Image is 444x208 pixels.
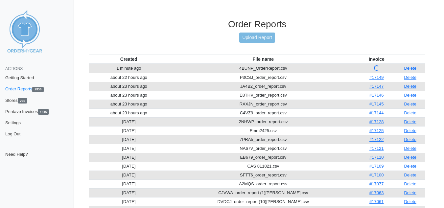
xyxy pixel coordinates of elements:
[89,117,168,126] td: [DATE]
[169,64,358,73] td: 4BUNP_OrderReport.csv
[32,87,43,92] span: 1536
[89,64,168,73] td: 1 minute ago
[404,173,416,177] a: Delete
[404,75,416,80] a: Delete
[369,146,384,151] a: #17121
[404,128,416,133] a: Delete
[369,155,384,160] a: #17110
[369,110,384,115] a: #17144
[404,146,416,151] a: Delete
[169,126,358,135] td: Emm2425.csv
[369,75,384,80] a: #17149
[89,171,168,179] td: [DATE]
[169,100,358,108] td: RXXJN_order_report.csv
[404,164,416,169] a: Delete
[89,73,168,82] td: about 22 hours ago
[89,135,168,144] td: [DATE]
[369,102,384,106] a: #17145
[89,82,168,91] td: about 23 hours ago
[169,197,358,206] td: DVDCJ_order_report (10)[PERSON_NAME].csv
[404,66,416,71] a: Delete
[89,55,168,64] th: Created
[89,179,168,188] td: [DATE]
[369,137,384,142] a: #17122
[169,91,358,100] td: E8THV_order_report.csv
[169,144,358,153] td: NA67V_order_report.csv
[89,108,168,117] td: about 23 hours ago
[5,66,23,71] span: Actions
[404,137,416,142] a: Delete
[239,33,275,43] a: Upload Report
[89,153,168,162] td: [DATE]
[404,155,416,160] a: Delete
[369,93,384,98] a: #17146
[169,188,358,197] td: CJVWA_order_report (1)[PERSON_NAME].csv
[169,117,358,126] td: 2NHWP_order_report.csv
[369,84,384,89] a: #17147
[404,199,416,204] a: Delete
[89,100,168,108] td: about 23 hours ago
[358,55,395,64] th: Invoice
[404,119,416,124] a: Delete
[369,190,384,195] a: #17063
[404,102,416,106] a: Delete
[89,144,168,153] td: [DATE]
[169,135,358,144] td: 7PRA5_order_report.csv
[169,82,358,91] td: JA4B2_order_report.csv
[369,181,384,186] a: #17077
[38,109,49,115] span: 1515
[169,55,358,64] th: File name
[169,108,358,117] td: C4VZ9_order_report.csv
[369,173,384,177] a: #17100
[404,84,416,89] a: Delete
[169,162,358,171] td: CAS 811821.csv
[89,197,168,206] td: [DATE]
[369,164,384,169] a: #17109
[18,98,27,104] span: 791
[404,181,416,186] a: Delete
[369,128,384,133] a: #17125
[89,19,425,30] h3: Order Reports
[404,93,416,98] a: Delete
[169,171,358,179] td: SFTT6_order_report.csv
[169,153,358,162] td: EB679_order_report.csv
[89,162,168,171] td: [DATE]
[89,126,168,135] td: [DATE]
[169,179,358,188] td: A2MQS_order_report.csv
[404,190,416,195] a: Delete
[89,91,168,100] td: about 23 hours ago
[89,188,168,197] td: [DATE]
[369,199,384,204] a: #17061
[369,119,384,124] a: #17128
[169,73,358,82] td: P3CSJ_order_report.csv
[404,110,416,115] a: Delete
